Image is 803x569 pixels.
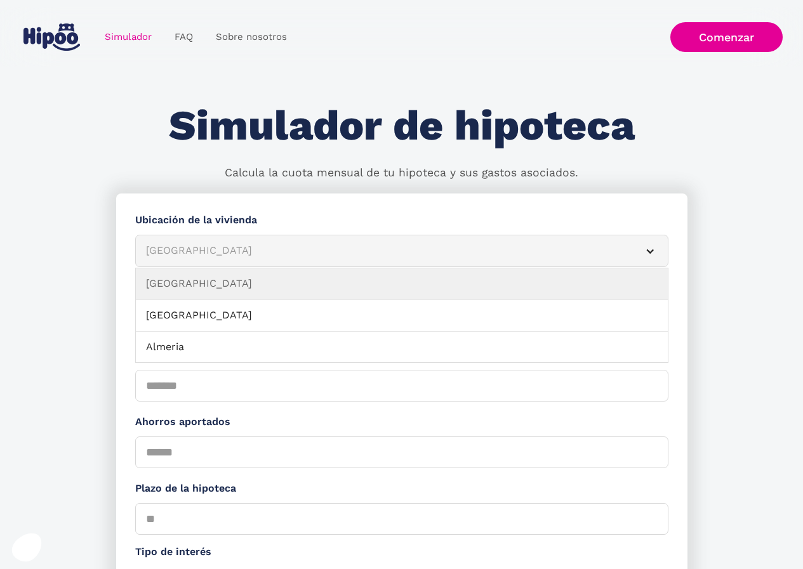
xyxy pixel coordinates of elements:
[135,235,668,267] article: [GEOGRAPHIC_DATA]
[136,332,668,363] a: Almeria
[146,243,627,259] div: [GEOGRAPHIC_DATA]
[670,22,783,52] a: Comenzar
[163,25,204,49] a: FAQ
[135,414,668,430] label: Ahorros aportados
[93,25,163,49] a: Simulador
[136,300,668,332] a: [GEOGRAPHIC_DATA]
[136,268,668,300] a: [GEOGRAPHIC_DATA]
[21,18,83,56] a: home
[135,481,668,497] label: Plazo de la hipoteca
[204,25,298,49] a: Sobre nosotros
[135,213,668,228] label: Ubicación de la vivienda
[135,268,668,363] nav: [GEOGRAPHIC_DATA]
[169,103,635,149] h1: Simulador de hipoteca
[135,544,668,560] label: Tipo de interés
[225,165,578,181] p: Calcula la cuota mensual de tu hipoteca y sus gastos asociados.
